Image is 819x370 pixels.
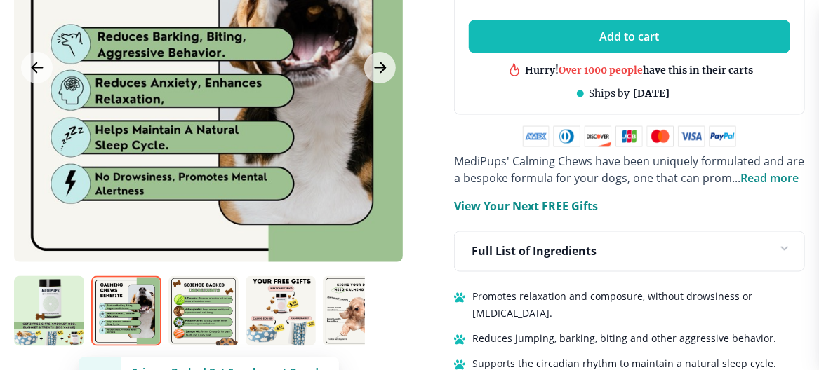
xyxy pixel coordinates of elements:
[21,53,53,84] button: Previous Image
[168,276,239,346] img: Calming Chews | Natural Dog Supplements
[454,198,598,214] p: View Your Next FREE Gifts
[91,276,161,346] img: Calming Chews | Natural Dog Supplements
[600,30,660,43] span: Add to cart
[526,63,754,76] div: Hurry! have this in their carts
[14,276,84,346] img: Calming Chews | Natural Dog Supplements
[472,289,805,322] span: Promotes relaxation and composure, without drowsiness or [MEDICAL_DATA].
[523,126,736,147] img: payment methods
[454,153,804,169] span: MediPups' Calming Chews have been uniquely formulated and are
[472,331,776,348] span: Reduces jumping, barking, biting and other aggressive behavior.
[590,87,630,100] span: Ships by
[323,276,393,346] img: Calming Chews | Natural Dog Supplements
[559,63,644,76] span: Over 1000 people
[472,243,597,260] p: Full List of Ingredients
[454,170,732,186] span: a bespoke formula for your dogs, one that can prom
[469,20,790,53] button: Add to cart
[732,170,799,186] span: ...
[246,276,316,346] img: Calming Chews | Natural Dog Supplements
[740,170,799,186] span: Read more
[364,53,396,84] button: Next Image
[634,87,670,100] span: [DATE]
